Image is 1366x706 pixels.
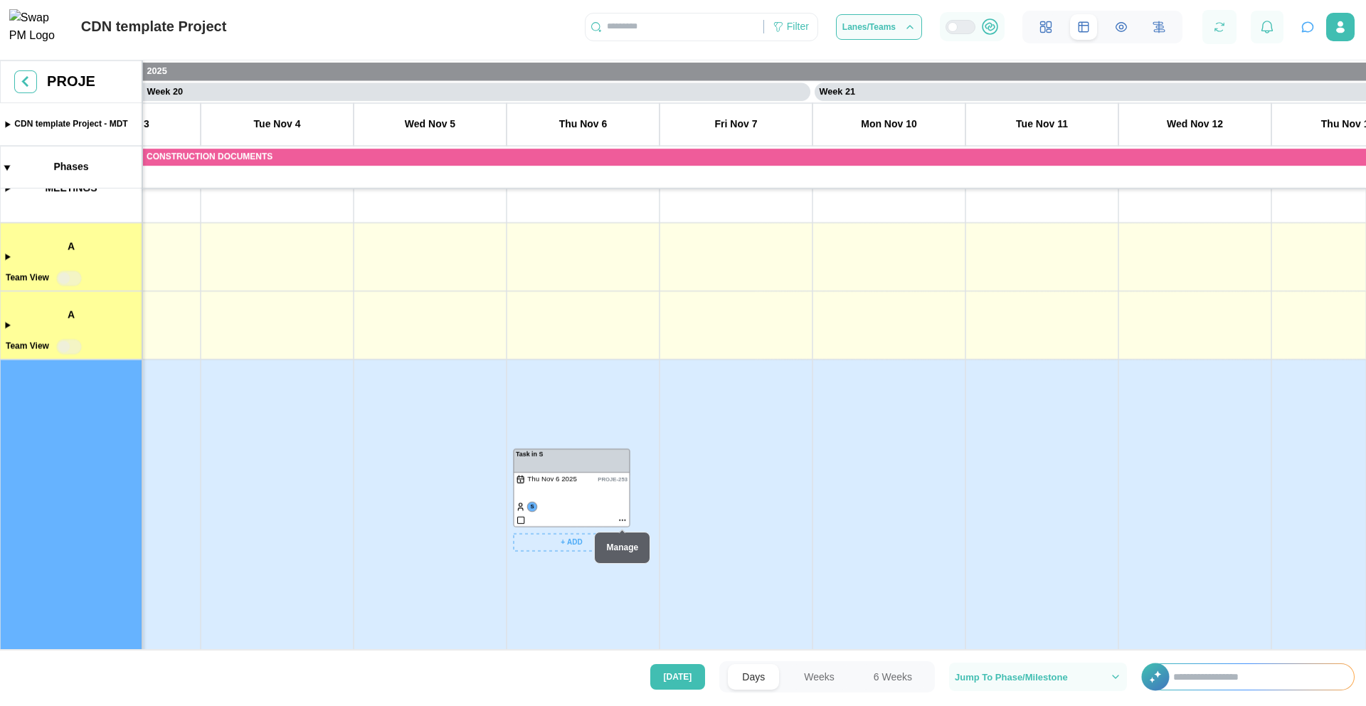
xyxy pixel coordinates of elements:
span: Lanes/Teams [842,23,896,31]
div: CDN template Project [81,16,227,38]
div: Filter [787,19,809,35]
button: Lanes/Teams [836,14,922,40]
button: Days [728,664,779,690]
button: 6 Weeks [859,664,926,690]
span: Jump To Phase/Milestone [955,673,1068,682]
button: Weeks [790,664,849,690]
button: Jump To Phase/Milestone [949,663,1127,691]
div: Filter [764,15,817,39]
button: Open project assistant [1298,17,1318,37]
div: Manage [594,532,650,564]
button: Refresh Grid [1209,17,1229,37]
img: Swap PM Logo [9,9,67,45]
div: + [1141,663,1355,690]
span: [DATE] [664,665,692,689]
button: [DATE] [650,664,706,690]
